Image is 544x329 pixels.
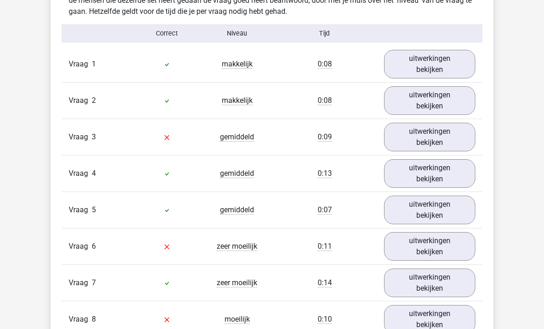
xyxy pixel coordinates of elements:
span: Vraag [69,241,92,252]
span: 4 [92,169,96,178]
span: 8 [92,315,96,323]
span: 0:08 [318,96,332,105]
span: moeilijk [225,315,250,324]
span: gemiddeld [220,205,254,215]
span: gemiddeld [220,169,254,178]
span: Vraag [69,59,92,70]
span: 0:14 [318,278,332,287]
div: Tijd [272,29,377,38]
span: Vraag [69,314,92,325]
span: 5 [92,205,96,214]
a: uitwerkingen bekijken [384,123,475,151]
span: 0:10 [318,315,332,324]
span: Vraag [69,95,92,106]
a: uitwerkingen bekijken [384,86,475,115]
span: makkelijk [222,96,253,105]
div: Niveau [202,29,272,38]
a: uitwerkingen bekijken [384,50,475,78]
span: 0:09 [318,132,332,142]
a: uitwerkingen bekijken [384,159,475,188]
span: 6 [92,242,96,251]
div: Correct [132,29,202,38]
span: Vraag [69,277,92,288]
span: gemiddeld [220,132,254,142]
span: Vraag [69,168,92,179]
span: 3 [92,132,96,141]
span: 0:13 [318,169,332,178]
span: 2 [92,96,96,105]
a: uitwerkingen bekijken [384,269,475,297]
span: Vraag [69,132,92,143]
span: zeer moeilijk [217,242,257,251]
a: uitwerkingen bekijken [384,232,475,261]
span: 0:11 [318,242,332,251]
span: 7 [92,278,96,287]
span: makkelijk [222,60,253,69]
a: uitwerkingen bekijken [384,196,475,224]
span: 0:08 [318,60,332,69]
span: Vraag [69,204,92,215]
span: 0:07 [318,205,332,215]
span: 1 [92,60,96,68]
span: zeer moeilijk [217,278,257,287]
